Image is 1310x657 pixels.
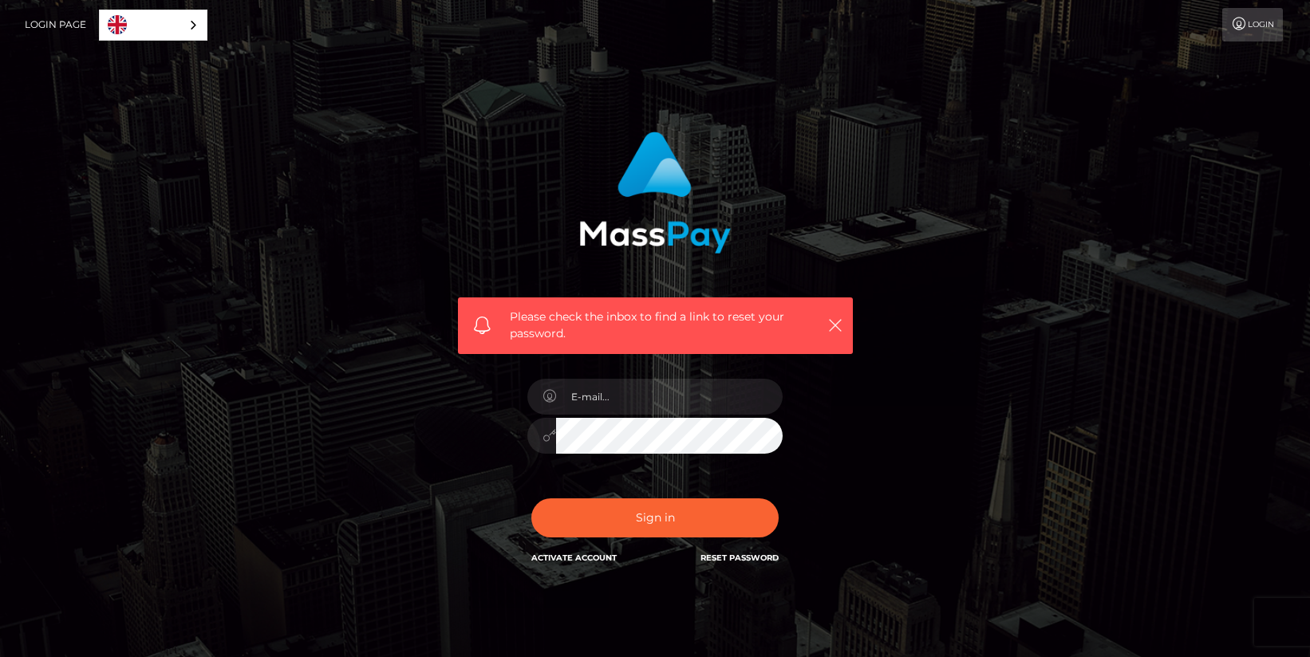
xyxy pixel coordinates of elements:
[1222,8,1283,41] a: Login
[531,498,779,537] button: Sign in
[99,10,207,41] div: Language
[99,10,207,41] aside: Language selected: English
[100,10,207,40] a: English
[700,553,779,563] a: Reset Password
[25,8,86,41] a: Login Page
[579,132,731,254] img: MassPay Login
[510,309,801,342] span: Please check the inbox to find a link to reset your password.
[531,553,617,563] a: Activate Account
[556,379,783,415] input: E-mail...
